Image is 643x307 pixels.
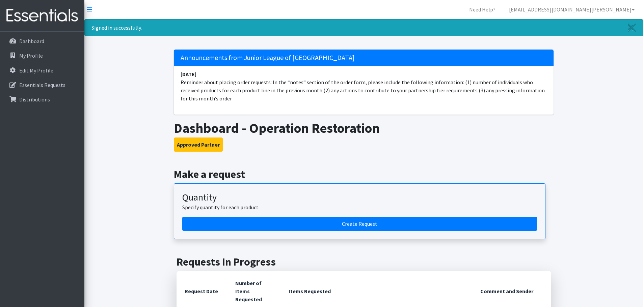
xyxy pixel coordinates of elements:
[182,203,537,211] p: Specify quantity for each product.
[464,3,501,16] a: Need Help?
[84,19,643,36] div: Signed in successfully.
[19,52,43,59] p: My Profile
[3,4,82,27] img: HumanEssentials
[182,192,537,203] h3: Quantity
[174,66,554,106] li: Reminder about placing order requests: In the “notes” section of the order form, please include t...
[174,137,223,152] button: Approved Partner
[3,49,82,62] a: My Profile
[19,82,65,88] p: Essentials Requests
[3,93,82,106] a: Distributions
[177,255,551,268] h2: Requests In Progress
[174,168,554,181] h2: Make a request
[174,50,554,66] h5: Announcements from Junior League of [GEOGRAPHIC_DATA]
[19,96,50,103] p: Distributions
[182,217,537,231] a: Create a request by quantity
[3,78,82,92] a: Essentials Requests
[504,3,640,16] a: [EMAIL_ADDRESS][DOMAIN_NAME][PERSON_NAME]
[181,71,196,78] strong: [DATE]
[19,67,53,74] p: Edit My Profile
[174,120,554,136] h1: Dashboard - Operation Restoration
[621,20,643,36] a: Close
[3,64,82,77] a: Edit My Profile
[19,38,44,44] p: Dashboard
[3,34,82,48] a: Dashboard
